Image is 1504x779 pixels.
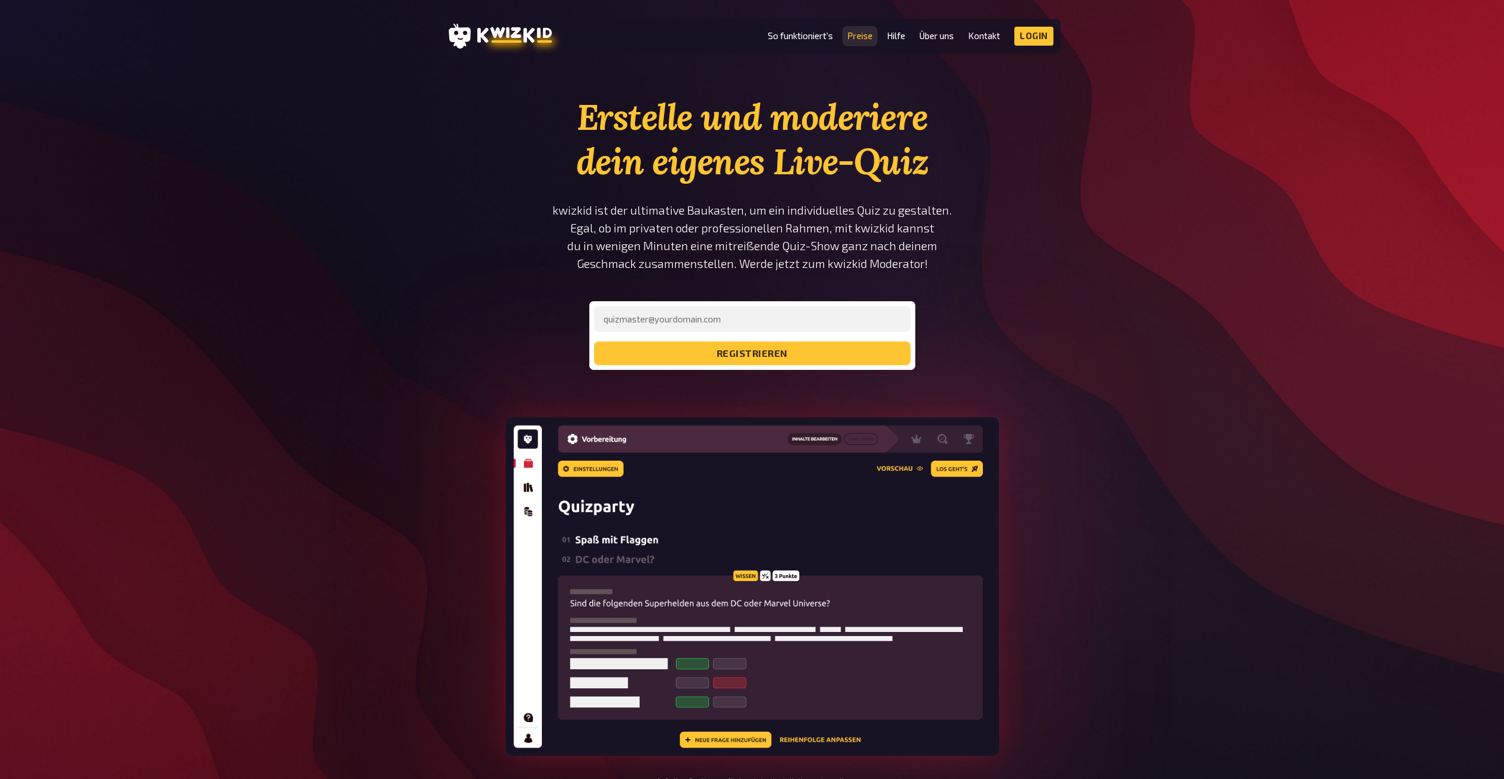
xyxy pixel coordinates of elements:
[968,31,1000,41] a: Kontakt
[919,31,954,41] a: Über uns
[1014,27,1053,46] a: Login
[847,31,873,41] a: Preise
[594,341,911,365] button: registrieren
[594,306,911,332] input: quizmaster@yourdomain.com
[506,417,999,756] img: kwizkid
[552,95,953,184] h1: Erstelle und moderiere dein eigenes Live-Quiz
[768,31,833,41] a: So funktioniert's
[887,31,905,41] a: Hilfe
[552,202,953,273] p: kwizkid ist der ultimative Baukasten, um ein individuelles Quiz zu gestalten. Egal, ob im private...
